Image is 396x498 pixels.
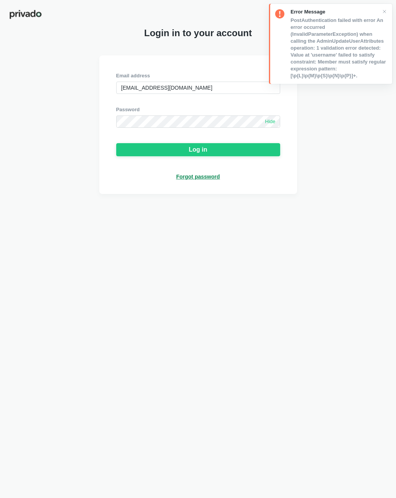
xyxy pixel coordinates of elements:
[116,143,280,156] button: Log in
[116,72,280,79] div: Email address
[275,9,284,18] img: status
[144,28,252,38] span: Login in to your account
[291,17,388,79] span: PostAuthentication failed with error An error occurred (InvalidParameterException) when calling t...
[9,9,42,20] img: privado-logo
[189,146,207,153] div: Log in
[291,8,388,15] span: Error Message
[265,119,276,125] span: Hide
[176,173,220,180] a: Forgot password
[381,8,388,15] img: removeButton
[116,106,280,113] div: Password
